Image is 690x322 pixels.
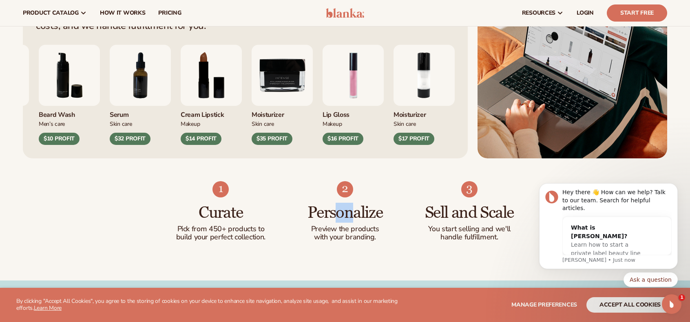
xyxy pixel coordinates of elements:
[39,45,100,145] div: 6 / 9
[39,45,100,106] img: Foaming beard wash.
[252,45,313,106] img: Moisturizer.
[299,233,391,241] p: with your branding.
[110,45,171,106] img: Collagen and retinol serum.
[110,133,150,145] div: $32 PROFIT
[252,119,313,128] div: Skin Care
[662,294,681,314] iframe: Intercom live chat
[110,119,171,128] div: Skin Care
[39,106,100,119] div: Beard Wash
[394,119,455,128] div: Skin Care
[527,164,690,300] iframe: Intercom notifications message
[181,133,221,145] div: $14 PROFIT
[181,106,242,119] div: Cream Lipstick
[158,10,181,16] span: pricing
[100,10,146,16] span: How It Works
[323,106,384,119] div: Lip Gloss
[299,204,391,222] h3: Personalize
[110,45,171,145] div: 7 / 9
[511,301,577,309] span: Manage preferences
[679,294,685,301] span: 1
[577,10,594,16] span: LOGIN
[326,8,365,18] img: logo
[39,119,100,128] div: Men’s Care
[394,45,455,106] img: Moisturizing lotion.
[423,204,515,222] h3: Sell and Scale
[423,233,515,241] p: handle fulfillment.
[394,106,455,119] div: Moisturizer
[522,10,555,16] span: resources
[323,45,384,145] div: 1 / 9
[586,297,674,313] button: accept all cookies
[110,106,171,119] div: Serum
[461,181,478,197] img: Shopify Image 6
[175,225,267,241] p: Pick from 450+ products to build your perfect collection.
[394,133,434,145] div: $17 PROFIT
[323,133,363,145] div: $16 PROFIT
[23,10,79,16] span: product catalog
[323,45,384,106] img: Pink lip gloss.
[252,106,313,119] div: Moisturizer
[16,298,404,312] p: By clicking "Accept All Cookies", you agree to the storing of cookies on your device to enhance s...
[252,133,292,145] div: $35 PROFIT
[299,225,391,233] p: Preview the products
[181,45,242,106] img: Luxury cream lipstick.
[181,45,242,145] div: 8 / 9
[175,204,267,222] h3: Curate
[323,119,384,128] div: Makeup
[607,4,667,22] a: Start Free
[181,119,242,128] div: Makeup
[252,45,313,145] div: 9 / 9
[394,45,455,145] div: 2 / 9
[337,181,353,197] img: Shopify Image 5
[511,297,577,313] button: Manage preferences
[39,133,80,145] div: $10 PROFIT
[212,181,229,197] img: Shopify Image 4
[34,304,62,312] a: Learn More
[423,225,515,233] p: You start selling and we'll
